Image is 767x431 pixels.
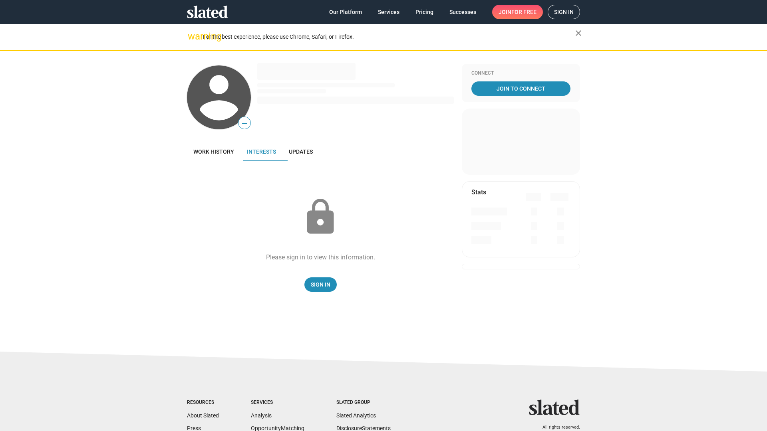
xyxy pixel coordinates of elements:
[266,253,375,261] div: Please sign in to view this information.
[193,148,234,155] span: Work history
[415,5,433,19] span: Pricing
[188,32,197,41] mat-icon: warning
[471,81,570,96] a: Join To Connect
[499,5,537,19] span: Join
[187,142,240,161] a: Work history
[311,277,330,292] span: Sign In
[289,148,313,155] span: Updates
[471,188,486,196] mat-card-title: Stats
[238,118,250,129] span: —
[548,5,580,19] a: Sign in
[282,142,319,161] a: Updates
[409,5,440,19] a: Pricing
[251,412,272,419] a: Analysis
[372,5,406,19] a: Services
[323,5,368,19] a: Our Platform
[187,399,219,406] div: Resources
[443,5,483,19] a: Successes
[449,5,476,19] span: Successes
[247,148,276,155] span: Interests
[203,32,575,42] div: For the best experience, please use Chrome, Safari, or Firefox.
[251,399,304,406] div: Services
[473,81,569,96] span: Join To Connect
[336,399,391,406] div: Slated Group
[304,277,337,292] a: Sign In
[300,197,340,237] mat-icon: lock
[554,5,574,19] span: Sign in
[471,70,570,77] div: Connect
[492,5,543,19] a: Joinfor free
[574,28,583,38] mat-icon: close
[187,412,219,419] a: About Slated
[329,5,362,19] span: Our Platform
[336,412,376,419] a: Slated Analytics
[240,142,282,161] a: Interests
[511,5,537,19] span: for free
[378,5,399,19] span: Services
